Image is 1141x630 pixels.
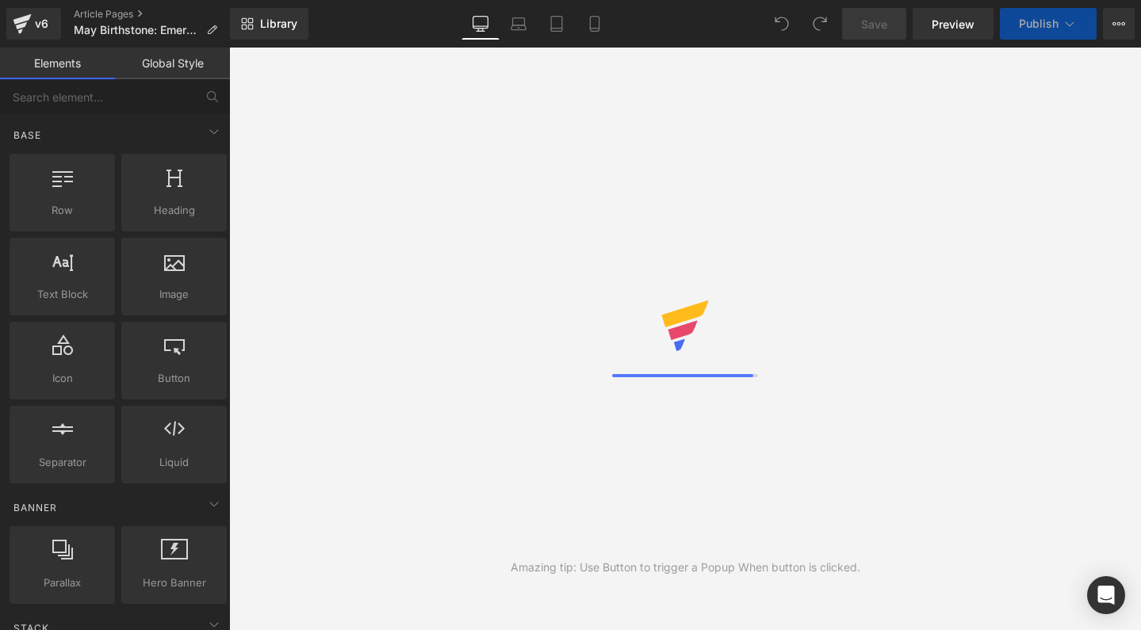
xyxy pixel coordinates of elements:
[14,575,110,591] span: Parallax
[260,17,297,31] span: Library
[500,8,538,40] a: Laptop
[461,8,500,40] a: Desktop
[6,8,61,40] a: v6
[126,286,222,303] span: Image
[538,8,576,40] a: Tablet
[74,8,230,21] a: Article Pages
[804,8,836,40] button: Redo
[1019,17,1059,30] span: Publish
[12,500,59,515] span: Banner
[932,16,974,32] span: Preview
[576,8,614,40] a: Mobile
[126,575,222,591] span: Hero Banner
[511,559,860,576] div: Amazing tip: Use Button to trigger a Popup When button is clicked.
[14,454,110,471] span: Separator
[861,16,887,32] span: Save
[12,128,43,143] span: Base
[1087,576,1125,614] div: Open Intercom Messenger
[126,370,222,387] span: Button
[14,370,110,387] span: Icon
[14,286,110,303] span: Text Block
[913,8,994,40] a: Preview
[32,13,52,34] div: v6
[1103,8,1135,40] button: More
[115,48,230,79] a: Global Style
[74,24,200,36] span: May Birthstone: Emerald
[14,202,110,219] span: Row
[766,8,798,40] button: Undo
[126,454,222,471] span: Liquid
[230,8,308,40] a: New Library
[126,202,222,219] span: Heading
[1000,8,1097,40] button: Publish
